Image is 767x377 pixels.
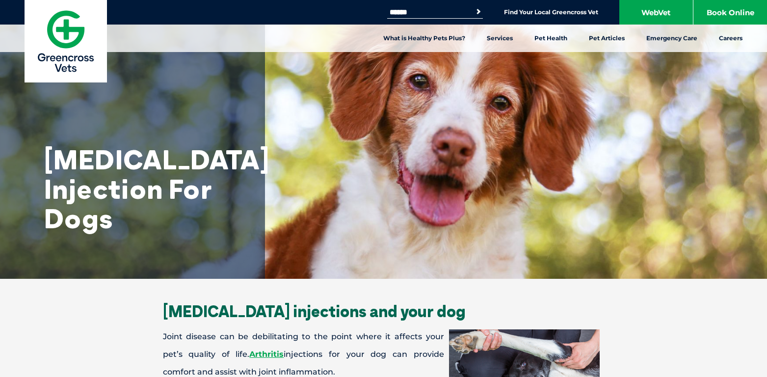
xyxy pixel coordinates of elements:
a: Services [476,25,524,52]
a: Emergency Care [635,25,708,52]
button: Search [474,7,483,17]
a: Arthritis [249,350,284,359]
span: [MEDICAL_DATA] injections and your dog [163,301,466,321]
h1: [MEDICAL_DATA] Injection For Dogs [44,145,240,233]
a: What is Healthy Pets Plus? [372,25,476,52]
a: Pet Health [524,25,578,52]
a: Careers [708,25,753,52]
a: Find Your Local Greencross Vet [504,8,598,16]
a: Pet Articles [578,25,635,52]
